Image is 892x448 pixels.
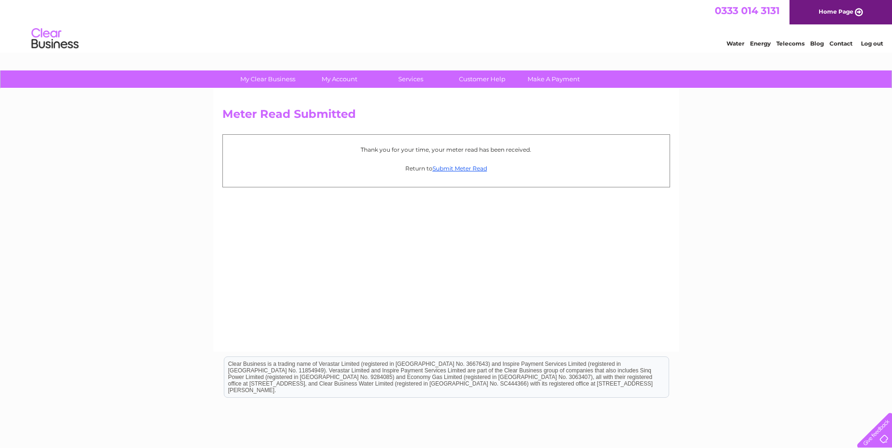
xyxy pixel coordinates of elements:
a: Customer Help [443,70,521,88]
a: Energy [750,40,771,47]
a: Telecoms [776,40,805,47]
a: Services [372,70,450,88]
a: Make A Payment [515,70,592,88]
a: Contact [829,40,853,47]
a: 0333 014 3131 [715,5,780,16]
div: Clear Business is a trading name of Verastar Limited (registered in [GEOGRAPHIC_DATA] No. 3667643... [224,5,669,46]
a: My Account [300,70,378,88]
a: My Clear Business [229,70,307,88]
p: Return to [228,164,665,173]
p: Thank you for your time, your meter read has been received. [228,145,665,154]
a: Log out [861,40,883,47]
h2: Meter Read Submitted [222,108,670,125]
img: logo.png [31,24,79,53]
a: Submit Meter Read [433,165,487,172]
a: Water [726,40,744,47]
a: Blog [810,40,824,47]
